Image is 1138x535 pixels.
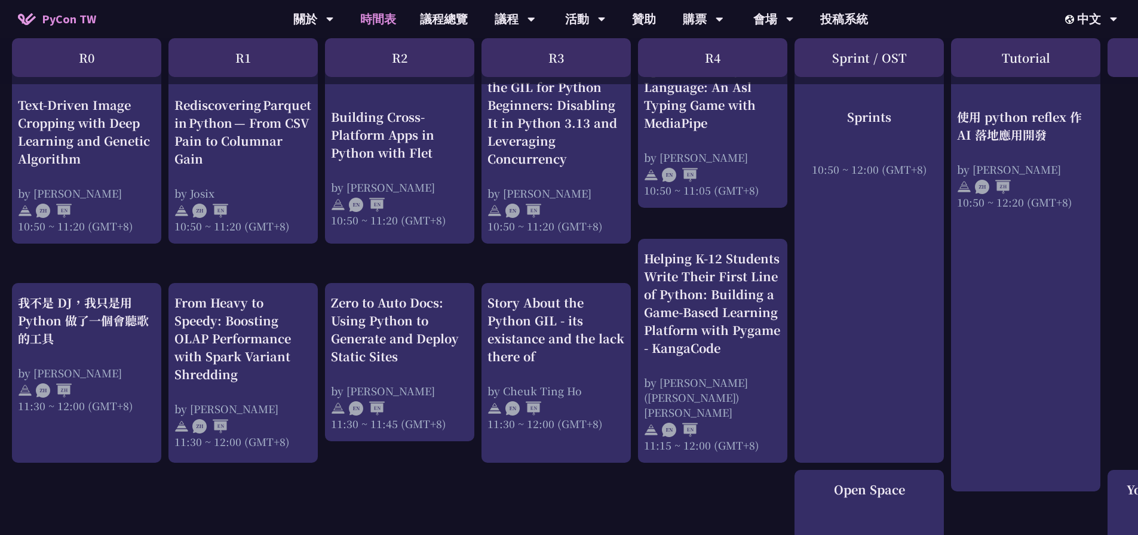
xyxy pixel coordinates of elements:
div: 11:15 ~ 12:00 (GMT+8) [644,438,781,453]
a: 使用 python reflex 作 AI 落地應用開發 by [PERSON_NAME] 10:50 ~ 12:20 (GMT+8) [957,60,1094,162]
div: Building Cross-Platform Apps in Python with Flet [331,107,468,161]
div: R4 [638,38,787,77]
div: Story About the Python GIL - its existance and the lack there of [487,294,625,365]
img: ENEN.5a408d1.svg [505,204,541,218]
a: 我不是 DJ，我只是用 Python 做了一個會聽歌的工具 by [PERSON_NAME] 11:30 ~ 12:00 (GMT+8) [18,294,155,413]
div: Sprints [800,107,938,125]
div: R2 [325,38,474,77]
img: ZHEN.371966e.svg [36,204,72,218]
a: An Introduction to the GIL for Python Beginners: Disabling It in Python 3.13 and Leveraging Concu... [487,60,625,233]
a: Rediscovering Parquet in Python — From CSV Pain to Columnar Gain by Josix 10:50 ~ 11:20 (GMT+8) [174,60,312,198]
div: by [PERSON_NAME] [487,186,625,201]
div: by Cheuk Ting Ho [487,383,625,398]
a: Building Cross-Platform Apps in Python with Flet by [PERSON_NAME] 10:50 ~ 11:20 (GMT+8) [331,60,468,180]
div: Helping K-12 Students Write Their First Line of Python: Building a Game-Based Learning Platform w... [644,250,781,357]
div: From Heavy to Speedy: Boosting OLAP Performance with Spark Variant Shredding [174,294,312,383]
div: 11:30 ~ 12:00 (GMT+8) [18,398,155,413]
a: Zero to Auto Docs: Using Python to Generate and Deploy Static Sites by [PERSON_NAME] 11:30 ~ 11:4... [331,294,468,431]
div: Sprint / OST [795,38,944,77]
div: Tutorial [951,38,1100,77]
div: by [PERSON_NAME] [331,383,468,398]
div: 10:50 ~ 12:20 (GMT+8) [957,194,1094,209]
span: PyCon TW [42,10,96,28]
img: svg+xml;base64,PHN2ZyB4bWxucz0iaHR0cDovL3d3dy53My5vcmcvMjAwMC9zdmciIHdpZHRoPSIyNCIgaGVpZ2h0PSIyNC... [487,204,502,218]
img: Locale Icon [1065,15,1077,24]
a: Text-Driven Image Cropping with Deep Learning and Genetic Algorithm by [PERSON_NAME] 10:50 ~ 11:2... [18,60,155,198]
div: 10:50 ~ 11:20 (GMT+8) [487,219,625,233]
img: svg+xml;base64,PHN2ZyB4bWxucz0iaHR0cDovL3d3dy53My5vcmcvMjAwMC9zdmciIHdpZHRoPSIyNCIgaGVpZ2h0PSIyNC... [174,419,189,433]
div: Zero to Auto Docs: Using Python to Generate and Deploy Static Sites [331,294,468,365]
a: Spell it with Sign Language: An Asl Typing Game with MediaPipe by [PERSON_NAME] 10:50 ~ 11:05 (GM... [644,60,781,198]
div: 10:50 ~ 11:05 (GMT+8) [644,183,781,198]
div: An Introduction to the GIL for Python Beginners: Disabling It in Python 3.13 and Leveraging Concu... [487,60,625,168]
a: Story About the Python GIL - its existance and the lack there of by Cheuk Ting Ho 11:30 ~ 12:00 (... [487,294,625,431]
div: by [PERSON_NAME] ([PERSON_NAME]) [PERSON_NAME] [644,375,781,420]
img: svg+xml;base64,PHN2ZyB4bWxucz0iaHR0cDovL3d3dy53My5vcmcvMjAwMC9zdmciIHdpZHRoPSIyNCIgaGVpZ2h0PSIyNC... [18,383,32,398]
div: 11:30 ~ 11:45 (GMT+8) [331,416,468,431]
div: 11:30 ~ 12:00 (GMT+8) [487,416,625,431]
img: ZHZH.38617ef.svg [36,383,72,398]
img: ENEN.5a408d1.svg [662,168,698,182]
div: by [PERSON_NAME] [644,150,781,165]
img: svg+xml;base64,PHN2ZyB4bWxucz0iaHR0cDovL3d3dy53My5vcmcvMjAwMC9zdmciIHdpZHRoPSIyNCIgaGVpZ2h0PSIyNC... [331,401,345,416]
img: svg+xml;base64,PHN2ZyB4bWxucz0iaHR0cDovL3d3dy53My5vcmcvMjAwMC9zdmciIHdpZHRoPSIyNCIgaGVpZ2h0PSIyNC... [18,204,32,218]
img: ENEN.5a408d1.svg [505,401,541,416]
img: ENEN.5a408d1.svg [349,198,385,212]
div: 10:50 ~ 11:20 (GMT+8) [18,219,155,233]
img: svg+xml;base64,PHN2ZyB4bWxucz0iaHR0cDovL3d3dy53My5vcmcvMjAwMC9zdmciIHdpZHRoPSIyNCIgaGVpZ2h0PSIyNC... [644,423,658,437]
div: R3 [481,38,631,77]
div: 10:50 ~ 12:00 (GMT+8) [800,161,938,176]
a: Helping K-12 Students Write Their First Line of Python: Building a Game-Based Learning Platform w... [644,250,781,453]
div: by [PERSON_NAME] [18,186,155,201]
img: Home icon of PyCon TW 2025 [18,13,36,25]
div: R0 [12,38,161,77]
img: ENEN.5a408d1.svg [349,401,385,416]
div: by [PERSON_NAME] [957,161,1094,176]
img: svg+xml;base64,PHN2ZyB4bWxucz0iaHR0cDovL3d3dy53My5vcmcvMjAwMC9zdmciIHdpZHRoPSIyNCIgaGVpZ2h0PSIyNC... [644,168,658,182]
div: by [PERSON_NAME] [174,401,312,416]
div: R1 [168,38,318,77]
div: by [PERSON_NAME] [18,365,155,380]
img: ENEN.5a408d1.svg [662,423,698,437]
div: Rediscovering Parquet in Python — From CSV Pain to Columnar Gain [174,96,312,168]
div: 使用 python reflex 作 AI 落地應用開發 [957,107,1094,143]
div: Spell it with Sign Language: An Asl Typing Game with MediaPipe [644,60,781,132]
img: svg+xml;base64,PHN2ZyB4bWxucz0iaHR0cDovL3d3dy53My5vcmcvMjAwMC9zdmciIHdpZHRoPSIyNCIgaGVpZ2h0PSIyNC... [957,180,971,194]
div: by Josix [174,186,312,201]
div: 11:30 ~ 12:00 (GMT+8) [174,434,312,449]
div: Text-Driven Image Cropping with Deep Learning and Genetic Algorithm [18,96,155,168]
div: by [PERSON_NAME] [331,179,468,194]
img: svg+xml;base64,PHN2ZyB4bWxucz0iaHR0cDovL3d3dy53My5vcmcvMjAwMC9zdmciIHdpZHRoPSIyNCIgaGVpZ2h0PSIyNC... [331,198,345,212]
div: Open Space [800,481,938,499]
img: ZHEN.371966e.svg [192,204,228,218]
img: ZHEN.371966e.svg [192,419,228,433]
div: 我不是 DJ，我只是用 Python 做了一個會聽歌的工具 [18,294,155,348]
a: PyCon TW [6,4,108,34]
img: svg+xml;base64,PHN2ZyB4bWxucz0iaHR0cDovL3d3dy53My5vcmcvMjAwMC9zdmciIHdpZHRoPSIyNCIgaGVpZ2h0PSIyNC... [174,204,189,218]
div: 10:50 ~ 11:20 (GMT+8) [331,212,468,227]
img: ZHZH.38617ef.svg [975,180,1011,194]
img: svg+xml;base64,PHN2ZyB4bWxucz0iaHR0cDovL3d3dy53My5vcmcvMjAwMC9zdmciIHdpZHRoPSIyNCIgaGVpZ2h0PSIyNC... [487,401,502,416]
div: 10:50 ~ 11:20 (GMT+8) [174,219,312,233]
a: From Heavy to Speedy: Boosting OLAP Performance with Spark Variant Shredding by [PERSON_NAME] 11:... [174,294,312,449]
